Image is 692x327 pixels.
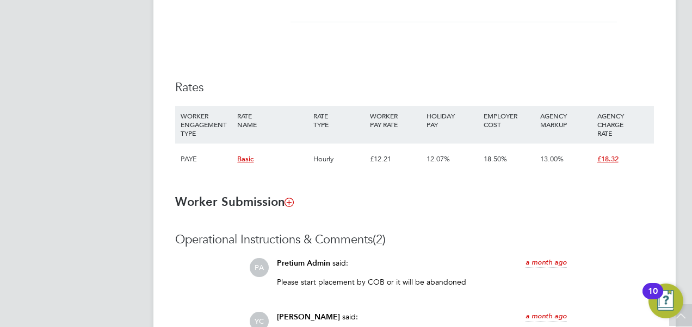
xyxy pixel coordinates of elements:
div: AGENCY MARKUP [537,106,594,134]
span: PA [250,258,269,277]
span: a month ago [526,311,567,320]
div: PAYE [178,143,234,175]
div: WORKER PAY RATE [367,106,424,134]
h3: Operational Instructions & Comments [175,232,654,248]
span: Pretium Admin [277,259,330,268]
span: (2) [373,232,386,247]
span: 18.50% [484,154,507,163]
span: said: [332,258,348,268]
span: 12.07% [427,154,450,163]
span: 13.00% [540,154,564,163]
div: AGENCY CHARGE RATE [595,106,651,143]
div: £12.21 [367,143,424,175]
p: Please start placement by COB or it will be abandoned [277,277,567,287]
div: WORKER ENGAGEMENT TYPE [178,106,234,143]
span: Basic [237,154,254,163]
div: EMPLOYER COST [481,106,537,134]
span: said: [342,312,358,322]
div: RATE TYPE [311,106,367,134]
b: Worker Submission [175,194,293,209]
div: RATE NAME [234,106,310,134]
span: a month ago [526,257,567,267]
div: 10 [648,291,658,305]
span: [PERSON_NAME] [277,312,340,322]
span: £18.32 [597,154,619,163]
h3: Rates [175,80,654,96]
button: Open Resource Center, 10 new notifications [648,284,683,318]
div: HOLIDAY PAY [424,106,480,134]
div: Hourly [311,143,367,175]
